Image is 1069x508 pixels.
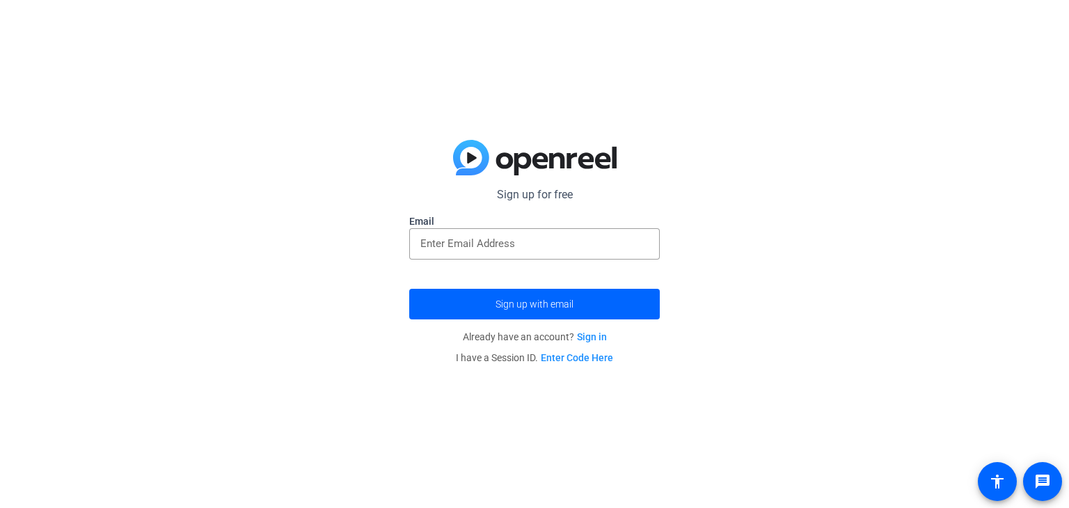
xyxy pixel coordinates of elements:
button: Sign up with email [409,289,660,319]
mat-icon: accessibility [989,473,1006,490]
a: Sign in [577,331,607,342]
label: Email [409,214,660,228]
mat-icon: message [1034,473,1051,490]
span: Already have an account? [463,331,607,342]
input: Enter Email Address [420,235,649,252]
a: Enter Code Here [541,352,613,363]
img: blue-gradient.svg [453,140,617,176]
span: I have a Session ID. [456,352,613,363]
p: Sign up for free [409,186,660,203]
